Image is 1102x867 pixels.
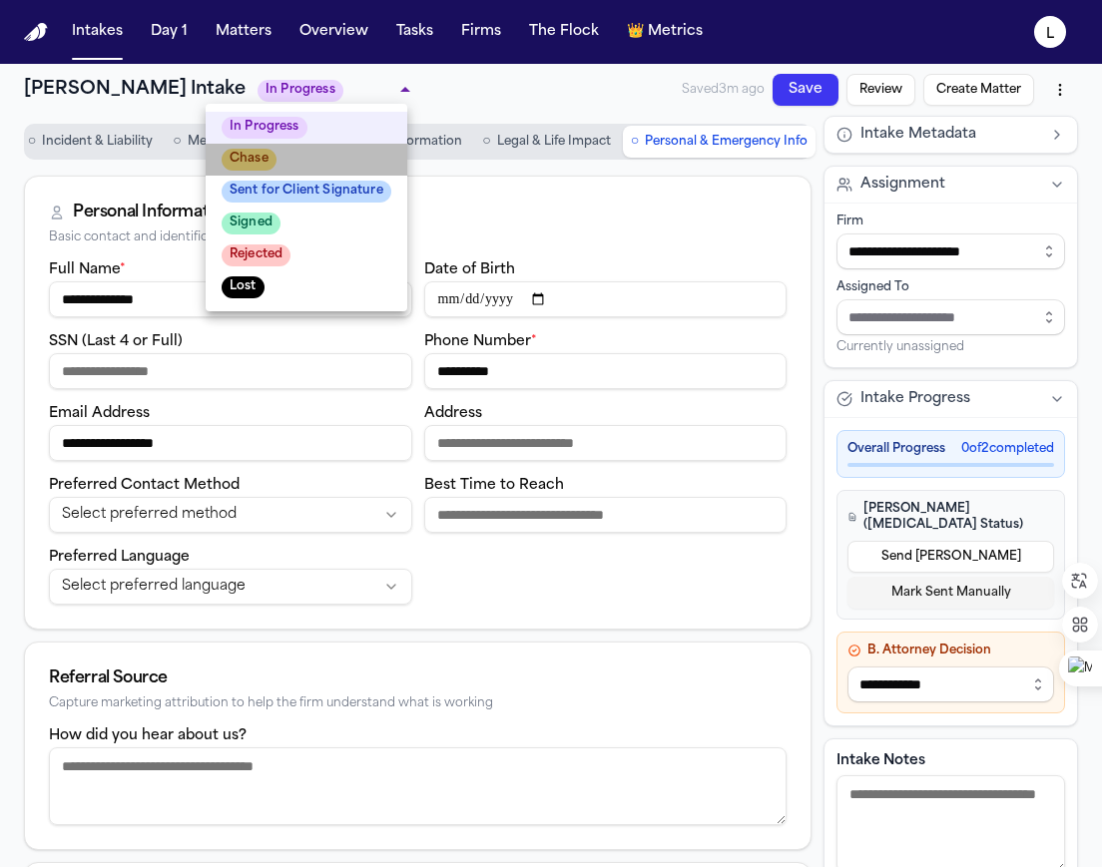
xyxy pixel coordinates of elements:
span: Chase [222,149,276,171]
span: Signed [222,213,280,234]
span: Lost [222,276,265,298]
span: In Progress [222,117,307,139]
span: Rejected [222,244,290,266]
span: Sent for Client Signature [222,181,391,203]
